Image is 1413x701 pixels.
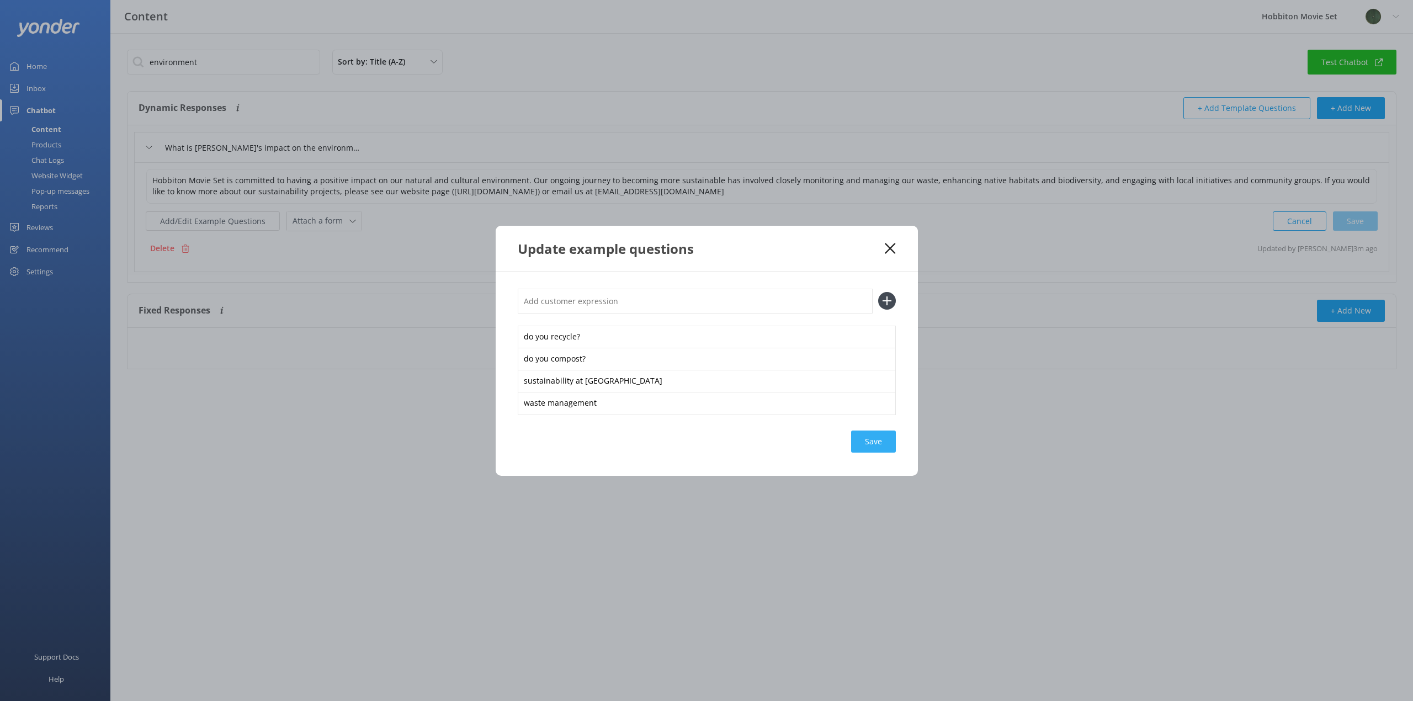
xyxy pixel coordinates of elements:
div: do you compost? [518,348,896,371]
button: Save [851,431,896,453]
button: Close [885,243,895,254]
div: sustainability at [GEOGRAPHIC_DATA] [518,370,896,393]
div: waste management [518,392,896,415]
div: do you recycle? [518,326,896,349]
div: Update example questions [518,240,885,258]
input: Add customer expression [518,289,873,314]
